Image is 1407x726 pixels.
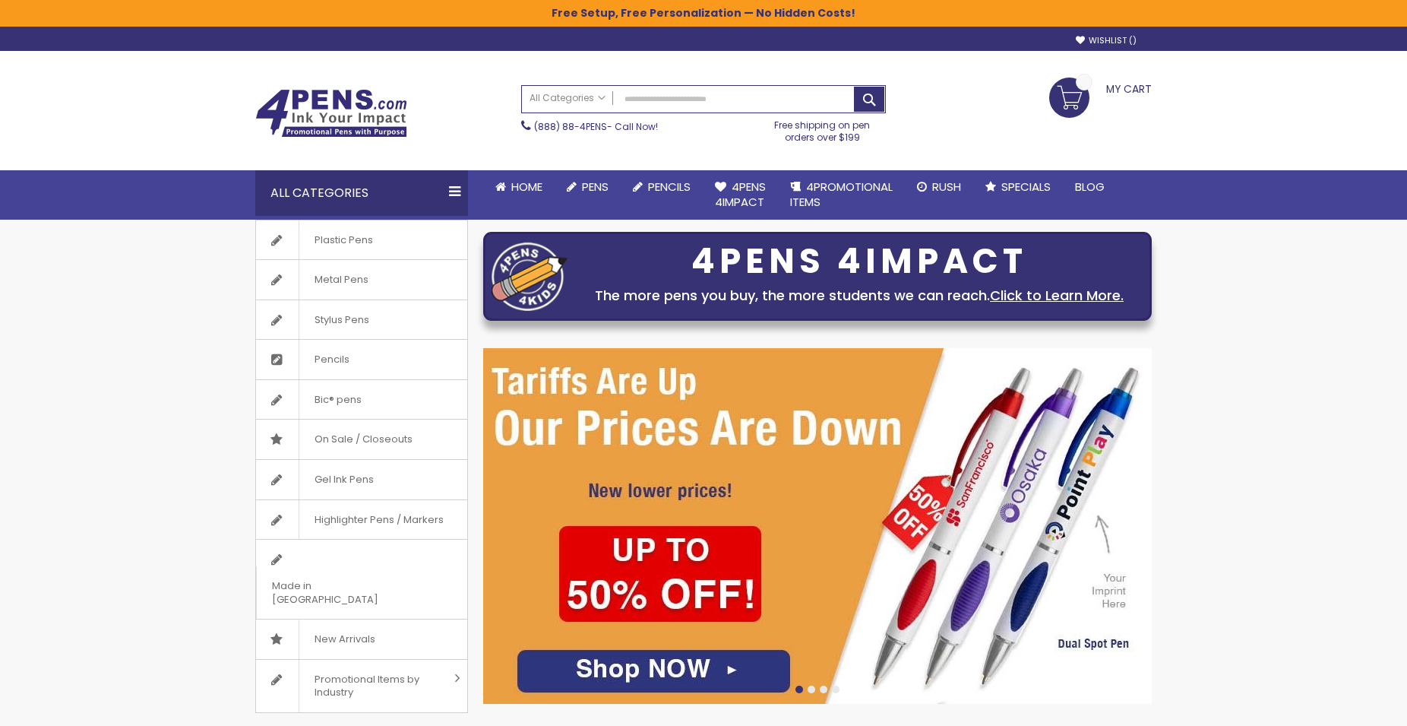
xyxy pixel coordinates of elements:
[1001,179,1051,195] span: Specials
[256,340,467,379] a: Pencils
[715,179,766,210] span: 4Pens 4impact
[648,179,691,195] span: Pencils
[621,170,703,204] a: Pencils
[483,170,555,204] a: Home
[299,380,377,420] span: Bic® pens
[256,300,467,340] a: Stylus Pens
[575,285,1143,306] div: The more pens you buy, the more students we can reach.
[256,260,467,300] a: Metal Pens
[778,170,905,220] a: 4PROMOTIONALITEMS
[299,620,390,659] span: New Arrivals
[299,300,384,340] span: Stylus Pens
[492,242,568,311] img: four_pen_logo.png
[905,170,973,204] a: Rush
[299,220,388,260] span: Plastic Pens
[299,260,384,300] span: Metal Pens
[256,420,467,459] a: On Sale / Closeouts
[299,420,428,459] span: On Sale / Closeouts
[575,246,1143,277] div: 4PENS 4IMPACT
[1063,170,1117,204] a: Blog
[256,540,467,619] a: Made in [GEOGRAPHIC_DATA]
[256,500,467,540] a: Highlighter Pens / Markers
[932,179,961,195] span: Rush
[299,500,459,540] span: Highlighter Pens / Markers
[530,92,605,104] span: All Categories
[1075,179,1105,195] span: Blog
[555,170,621,204] a: Pens
[256,620,467,659] a: New Arrivals
[256,566,429,619] span: Made in [GEOGRAPHIC_DATA]
[1076,35,1137,46] a: Wishlist
[256,220,467,260] a: Plastic Pens
[990,286,1124,305] a: Click to Learn More.
[759,113,887,144] div: Free shipping on pen orders over $199
[973,170,1063,204] a: Specials
[511,179,542,195] span: Home
[703,170,778,220] a: 4Pens4impact
[256,380,467,420] a: Bic® pens
[255,89,407,138] img: 4Pens Custom Pens and Promotional Products
[299,340,365,379] span: Pencils
[790,179,893,210] span: 4PROMOTIONAL ITEMS
[483,348,1152,704] img: /cheap-promotional-products.html
[522,86,613,111] a: All Categories
[255,170,468,216] div: All Categories
[582,179,609,195] span: Pens
[256,460,467,499] a: Gel Ink Pens
[534,120,658,133] span: - Call Now!
[256,660,467,712] a: Promotional Items by Industry
[299,660,449,712] span: Promotional Items by Industry
[534,120,607,133] a: (888) 88-4PENS
[299,460,389,499] span: Gel Ink Pens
